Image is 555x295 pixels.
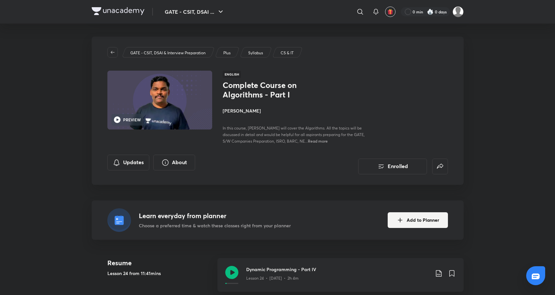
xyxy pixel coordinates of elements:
[246,275,299,281] p: Lesson 24 • [DATE] • 2h 4m
[246,266,430,273] h3: Dynamic Programming - Part IV
[222,50,231,56] a: Plus
[123,117,141,123] h6: PREVIEW
[139,211,291,221] h4: Learn everyday from planner
[223,80,330,99] h1: Complete Course on Algorithms - Part I
[153,155,195,170] button: About
[161,5,229,18] button: GATE - CSIT, DSAI ...
[247,50,264,56] a: Syllabus
[223,71,241,78] span: English
[107,258,212,268] h4: Resume
[92,7,144,15] img: Company Logo
[106,70,213,130] img: Thumbnail
[388,212,448,228] button: Add to Planner
[130,50,206,56] p: GATE - CSIT, DSAI & Interview Preparation
[385,7,396,17] button: avatar
[387,9,393,15] img: avatar
[92,7,144,17] a: Company Logo
[223,50,231,56] p: Plus
[107,270,212,277] h5: Lesson 24 from 11:41mins
[358,159,427,174] button: Enrolled
[453,6,464,17] img: Mayank Prakash
[107,155,149,170] button: Updates
[129,50,207,56] a: GATE - CSIT, DSAI & Interview Preparation
[223,107,369,114] h4: [PERSON_NAME]
[427,9,434,15] img: streak
[248,50,263,56] p: Syllabus
[279,50,295,56] a: CS & IT
[281,50,294,56] p: CS & IT
[139,222,291,229] p: Choose a preferred time & watch these classes right from your planner
[223,126,365,144] span: In this course, [PERSON_NAME] will cover the Algorithms. All the topics will be discussed in deta...
[432,159,448,174] button: false
[308,138,328,144] span: Read more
